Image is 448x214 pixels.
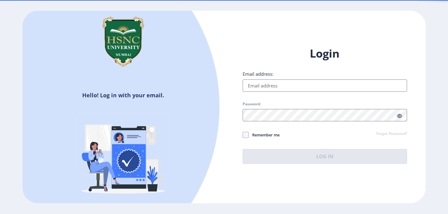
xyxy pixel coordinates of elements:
[243,102,261,107] label: Password:
[243,46,407,61] h1: Login
[243,71,273,77] label: Email address:
[69,101,177,209] img: Verified-rafiki.svg
[376,131,407,137] a: Forgot Password?
[243,149,407,164] button: Log In
[243,79,407,92] input: Email address
[92,11,154,72] img: hsnc.png
[249,131,280,139] span: Remember me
